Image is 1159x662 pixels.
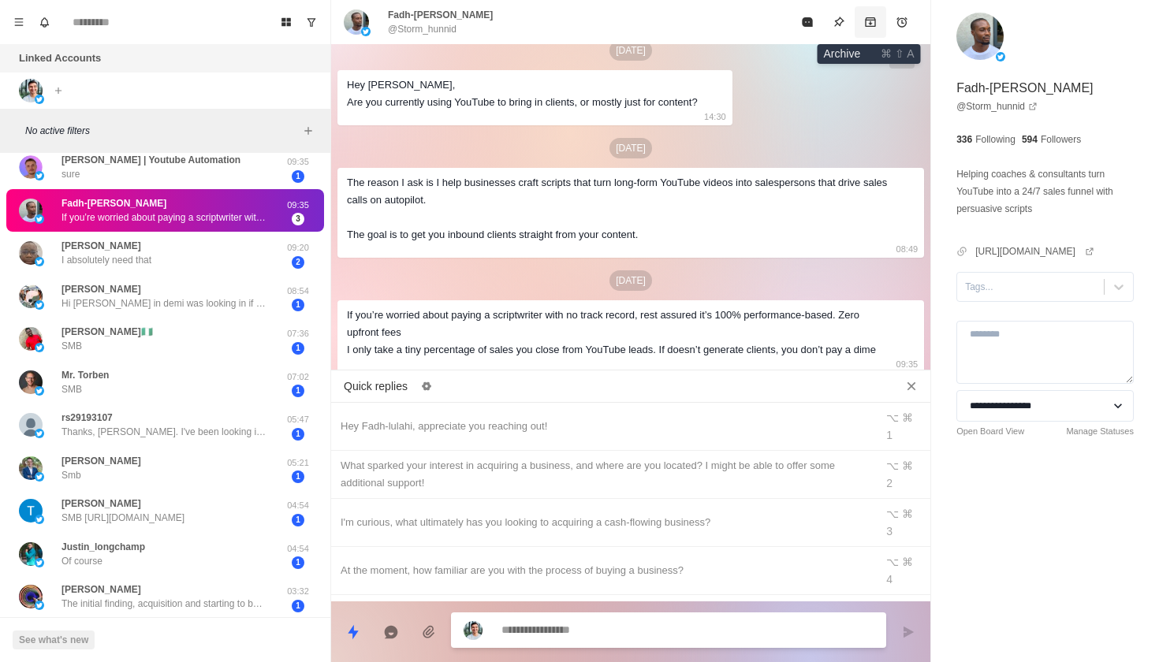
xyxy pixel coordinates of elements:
div: I'm curious, what ultimately has you looking to acquiring a cash-flowing business? [341,514,866,531]
img: picture [35,558,44,567]
p: SMB [61,339,82,353]
img: picture [35,95,44,104]
p: 09:20 [278,241,318,255]
button: Quick replies [337,616,369,648]
img: picture [19,585,43,608]
span: 1 [292,600,304,612]
img: picture [19,79,43,102]
p: [DATE] [609,40,652,61]
p: [PERSON_NAME] [61,239,141,253]
div: What sparked your interest in acquiring a business, and where are you located? I might be able to... [341,457,866,492]
p: 336 [956,132,972,147]
button: Show unread conversations [299,9,324,35]
p: 09:35 [896,355,919,373]
a: @Storm_hunnid [956,99,1038,113]
p: Mr. Torben [61,368,109,382]
p: [DATE] [609,270,652,291]
button: Close quick replies [899,374,924,399]
span: 1 [292,556,304,569]
img: picture [35,472,44,482]
p: Following [975,132,1016,147]
p: [PERSON_NAME] [61,496,141,511]
img: picture [19,542,43,566]
button: Edit quick replies [414,374,439,399]
p: Linked Accounts [19,50,101,66]
button: Archive [855,6,886,38]
button: Add reminder [886,6,918,38]
p: 14:30 [704,108,726,125]
img: picture [19,285,43,308]
p: 03:32 [278,585,318,598]
p: Fadh-[PERSON_NAME] [956,79,1093,98]
p: 07:02 [278,370,318,384]
div: ⌥ ⌘ 3 [886,505,921,540]
img: picture [996,52,1005,61]
a: Open Board View [956,425,1024,438]
div: ⌥ ⌘ 4 [886,553,921,588]
span: 1 [292,470,304,483]
p: Followers [1041,132,1081,147]
img: picture [19,370,43,394]
p: Of course [61,554,102,568]
p: 594 [1022,132,1038,147]
button: Board View [274,9,299,35]
p: Justin_longchamp [61,540,145,554]
p: [DATE] [609,138,652,158]
p: Fadh-[PERSON_NAME] [388,8,493,22]
div: Hey Fadh-lulahi, appreciate you reaching out! [341,418,866,435]
p: Fadh-[PERSON_NAME] [61,196,166,210]
p: [PERSON_NAME]🇳🇬 [61,325,153,339]
img: picture [361,27,371,36]
p: [PERSON_NAME] [61,282,141,296]
img: picture [19,499,43,523]
p: 05:47 [278,413,318,426]
p: rs29193107 [61,411,113,425]
p: 08:54 [278,285,318,298]
div: The reason I ask is I help businesses craft scripts that turn long-form YouTube videos into sales... [347,174,889,244]
img: picture [35,257,44,266]
img: picture [35,429,44,438]
p: Thanks, [PERSON_NAME]. I've been looking into purchasing a business for years now. Just haven't c... [61,425,266,439]
span: 1 [292,514,304,526]
img: picture [19,456,43,480]
span: 3 [292,213,304,225]
img: picture [19,327,43,351]
p: 07:36 [278,327,318,340]
img: picture [19,413,43,437]
span: 1 [292,385,304,397]
img: picture [35,300,44,310]
img: picture [19,199,43,222]
img: picture [35,601,44,610]
p: I absolutely need that [61,253,151,267]
div: ⌥ ⌘ 1 [886,409,921,444]
p: 09:35 [278,155,318,169]
span: 1 [292,299,304,311]
div: At the moment, how familiar are you with the process of buying a business? [341,562,866,579]
p: 09:35 [278,199,318,212]
button: Mark as read [792,6,823,38]
p: [PERSON_NAME] [61,454,141,468]
img: picture [956,13,1004,60]
button: Reply with AI [375,616,407,648]
img: picture [35,386,44,396]
p: 08:49 [896,240,919,258]
img: picture [19,241,43,265]
button: Add account [49,81,68,100]
p: 05:21 [278,456,318,470]
button: Pin [823,6,855,38]
span: 1 [292,342,304,355]
img: picture [35,214,44,224]
img: picture [35,515,44,524]
div: Hey [PERSON_NAME], Are you currently using YouTube to bring in clients, or mostly just for content? [347,76,698,111]
p: Helping coaches & consultants turn YouTube into a 24/7 sales funnel with persuasive scripts [956,165,1134,218]
button: Send message [893,616,924,648]
p: SMB [URL][DOMAIN_NAME] [61,511,184,525]
button: Add media [413,616,445,648]
p: [PERSON_NAME] [61,582,141,597]
button: Add filters [299,121,318,140]
p: sure [61,167,80,181]
p: 04:54 [278,542,318,556]
button: See what's new [13,630,95,649]
a: [URL][DOMAIN_NAME] [975,244,1094,258]
p: No active filters [25,124,299,138]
